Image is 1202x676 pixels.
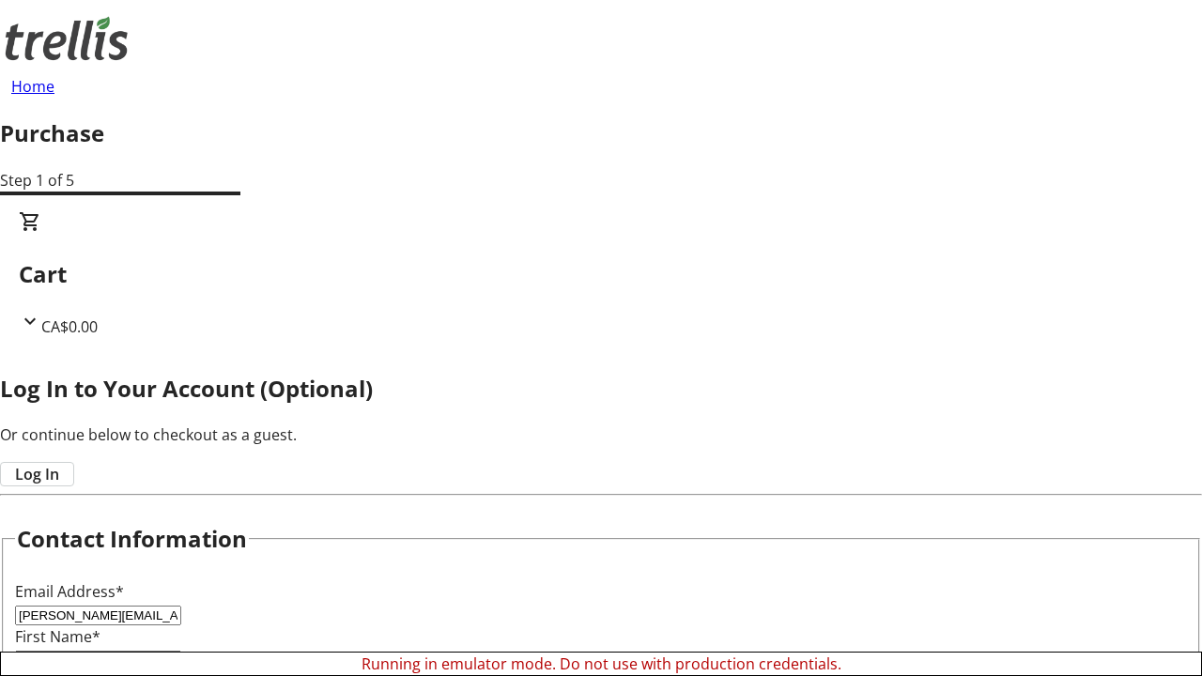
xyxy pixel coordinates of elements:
[15,626,100,647] label: First Name*
[19,210,1183,338] div: CartCA$0.00
[15,463,59,485] span: Log In
[15,581,124,602] label: Email Address*
[19,257,1183,291] h2: Cart
[17,522,247,556] h2: Contact Information
[41,316,98,337] span: CA$0.00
